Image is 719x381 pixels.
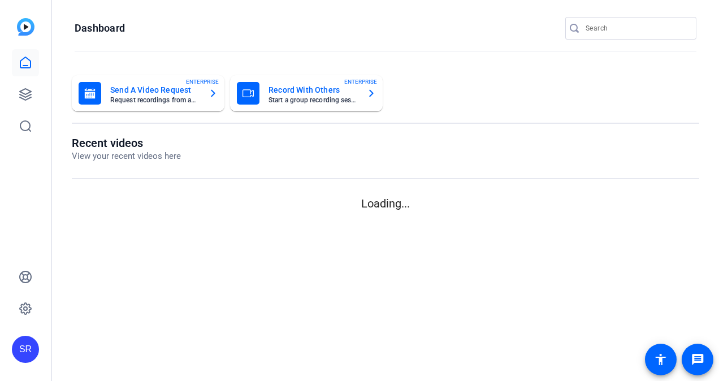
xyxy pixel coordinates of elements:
h1: Dashboard [75,21,125,35]
mat-card-title: Send A Video Request [110,83,200,97]
p: Loading... [72,195,699,212]
mat-card-title: Record With Others [268,83,358,97]
span: ENTERPRISE [344,77,377,86]
mat-icon: accessibility [654,353,668,366]
button: Send A Video RequestRequest recordings from anyone, anywhereENTERPRISE [72,75,224,111]
img: blue-gradient.svg [17,18,34,36]
div: SR [12,336,39,363]
mat-card-subtitle: Start a group recording session [268,97,358,103]
mat-card-subtitle: Request recordings from anyone, anywhere [110,97,200,103]
span: ENTERPRISE [186,77,219,86]
h1: Recent videos [72,136,181,150]
p: View your recent videos here [72,150,181,163]
button: Record With OthersStart a group recording sessionENTERPRISE [230,75,383,111]
input: Search [586,21,687,35]
mat-icon: message [691,353,704,366]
